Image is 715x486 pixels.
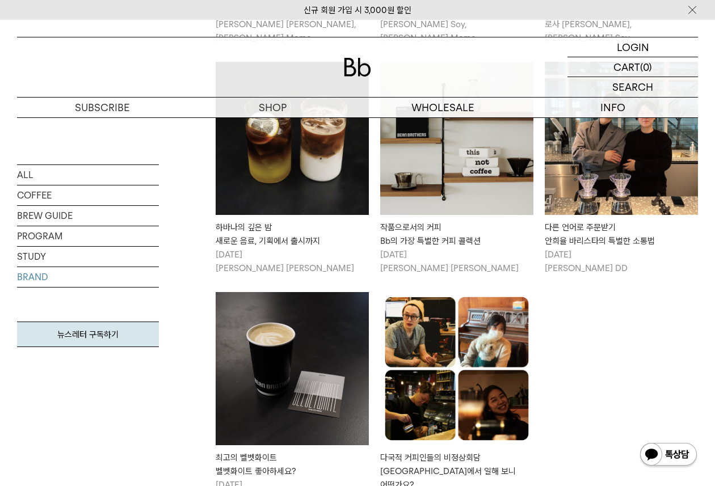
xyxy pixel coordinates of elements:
[613,57,640,77] p: CART
[17,267,159,287] a: BRAND
[17,185,159,205] a: COFFEE
[380,248,533,275] p: [DATE] [PERSON_NAME] [PERSON_NAME]
[380,221,533,248] div: 작품으로서의 커피 Bb의 가장 특별한 커피 콜렉션
[617,37,649,57] p: LOGIN
[567,57,698,77] a: CART (0)
[17,206,159,226] a: BREW GUIDE
[17,165,159,185] a: ALL
[545,248,698,275] p: [DATE] [PERSON_NAME] DD
[380,62,533,275] a: 작품으로서의 커피Bb의 가장 특별한 커피 콜렉션 작품으로서의 커피Bb의 가장 특별한 커피 콜렉션 [DATE][PERSON_NAME] [PERSON_NAME]
[639,442,698,469] img: 카카오톡 채널 1:1 채팅 버튼
[17,247,159,267] a: STUDY
[216,248,369,275] p: [DATE] [PERSON_NAME] [PERSON_NAME]
[17,98,187,117] a: SUBSCRIBE
[545,62,698,215] img: 다른 언어로 주문받기안희율 바리스타의 특별한 소통법
[380,292,533,445] img: 다국적 커피인들의 비정상회담한국에서 일해 보니 어떤가요?
[187,98,357,117] a: SHOP
[344,58,371,77] img: 로고
[545,221,698,248] div: 다른 언어로 주문받기 안희율 바리스타의 특별한 소통법
[216,292,369,445] img: 최고의 벨벳화이트벨벳화이트 좋아하세요?
[304,5,411,15] a: 신규 회원 가입 시 3,000원 할인
[216,62,369,215] img: 하바나의 깊은 밤새로운 음료, 기획에서 출시까지
[545,62,698,275] a: 다른 언어로 주문받기안희율 바리스타의 특별한 소통법 다른 언어로 주문받기안희율 바리스타의 특별한 소통법 [DATE][PERSON_NAME] DD
[640,57,652,77] p: (0)
[528,98,698,117] p: INFO
[17,226,159,246] a: PROGRAM
[380,62,533,215] img: 작품으로서의 커피Bb의 가장 특별한 커피 콜렉션
[567,37,698,57] a: LOGIN
[216,62,369,275] a: 하바나의 깊은 밤새로운 음료, 기획에서 출시까지 하바나의 깊은 밤새로운 음료, 기획에서 출시까지 [DATE][PERSON_NAME] [PERSON_NAME]
[612,77,653,97] p: SEARCH
[216,451,369,478] div: 최고의 벨벳화이트 벨벳화이트 좋아하세요?
[357,98,528,117] p: WHOLESALE
[17,322,159,347] a: 뉴스레터 구독하기
[216,221,369,248] div: 하바나의 깊은 밤 새로운 음료, 기획에서 출시까지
